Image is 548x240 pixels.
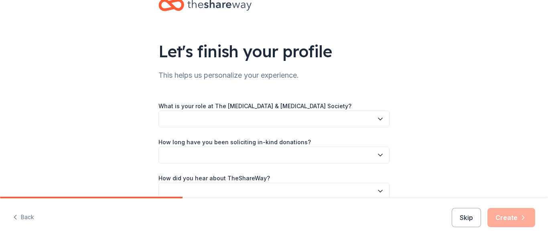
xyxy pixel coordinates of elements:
label: How did you hear about TheShareWay? [158,174,270,182]
div: This helps us personalize your experience. [158,69,390,82]
label: What is your role at The [MEDICAL_DATA] & [MEDICAL_DATA] Society? [158,102,351,110]
button: Skip [452,208,481,227]
div: Let's finish your profile [158,40,390,63]
label: How long have you been soliciting in-kind donations? [158,138,311,146]
button: Back [13,209,34,226]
